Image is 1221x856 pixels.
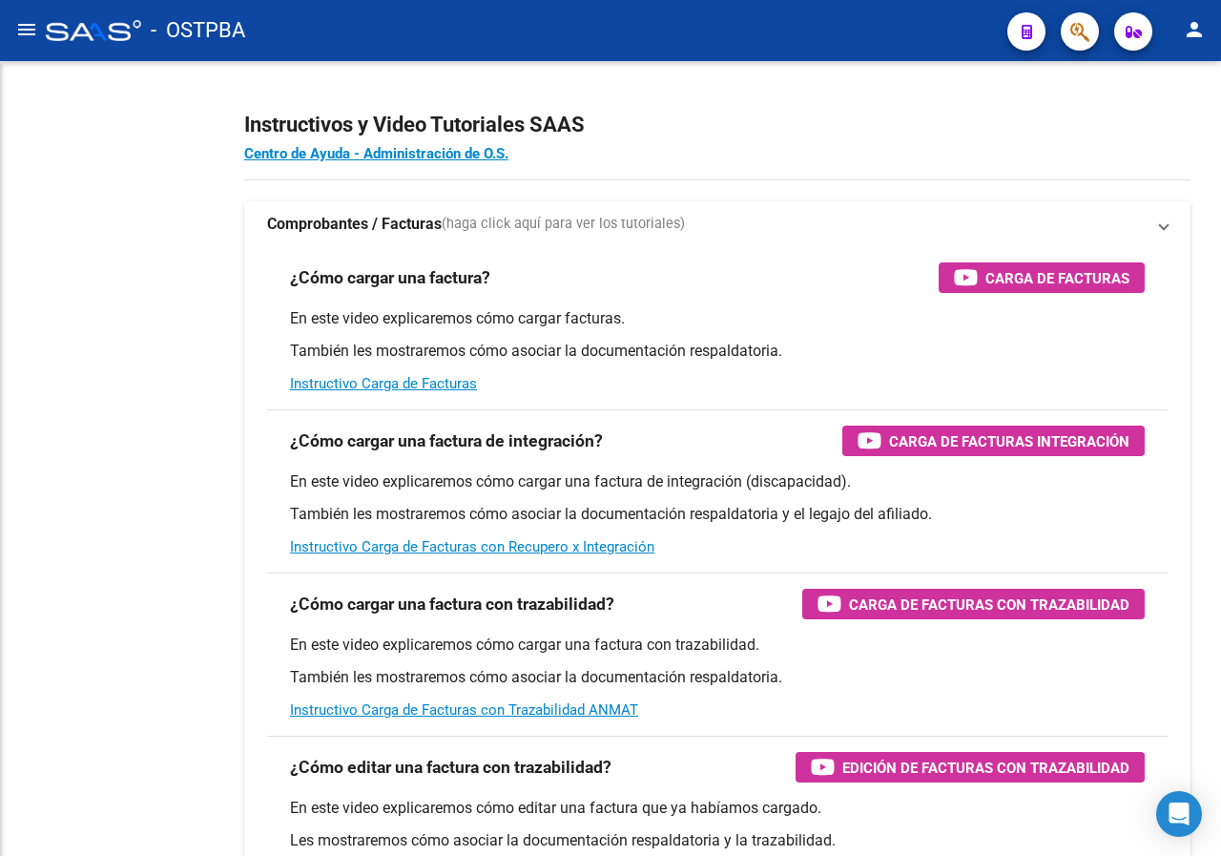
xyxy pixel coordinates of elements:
[290,308,1145,329] p: En este video explicaremos cómo cargar facturas.
[290,667,1145,688] p: También les mostraremos cómo asociar la documentación respaldatoria.
[267,214,442,235] strong: Comprobantes / Facturas
[290,341,1145,362] p: También les mostraremos cómo asociar la documentación respaldatoria.
[290,635,1145,656] p: En este video explicaremos cómo cargar una factura con trazabilidad.
[1183,18,1206,41] mat-icon: person
[849,593,1129,616] span: Carga de Facturas con Trazabilidad
[290,504,1145,525] p: También les mostraremos cómo asociar la documentación respaldatoria y el legajo del afiliado.
[290,591,614,617] h3: ¿Cómo cargar una factura con trazabilidad?
[842,426,1145,456] button: Carga de Facturas Integración
[290,428,603,454] h3: ¿Cómo cargar una factura de integración?
[15,18,38,41] mat-icon: menu
[889,429,1129,453] span: Carga de Facturas Integración
[290,471,1145,492] p: En este video explicaremos cómo cargar una factura de integración (discapacidad).
[802,589,1145,619] button: Carga de Facturas con Trazabilidad
[796,752,1145,783] button: Edición de Facturas con Trazabilidad
[1156,791,1202,837] div: Open Intercom Messenger
[244,107,1190,143] h2: Instructivos y Video Tutoriales SAAS
[442,214,685,235] span: (haga click aquí para ver los tutoriales)
[290,701,638,719] a: Instructivo Carga de Facturas con Trazabilidad ANMAT
[290,798,1145,819] p: En este video explicaremos cómo editar una factura que ya habíamos cargado.
[151,10,245,52] span: - OSTPBA
[244,201,1190,247] mat-expansion-panel-header: Comprobantes / Facturas(haga click aquí para ver los tutoriales)
[290,375,477,392] a: Instructivo Carga de Facturas
[842,756,1129,780] span: Edición de Facturas con Trazabilidad
[939,262,1145,293] button: Carga de Facturas
[290,754,611,781] h3: ¿Cómo editar una factura con trazabilidad?
[290,538,654,555] a: Instructivo Carga de Facturas con Recupero x Integración
[244,145,508,162] a: Centro de Ayuda - Administración de O.S.
[290,830,1145,851] p: Les mostraremos cómo asociar la documentación respaldatoria y la trazabilidad.
[985,266,1129,290] span: Carga de Facturas
[290,264,490,291] h3: ¿Cómo cargar una factura?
